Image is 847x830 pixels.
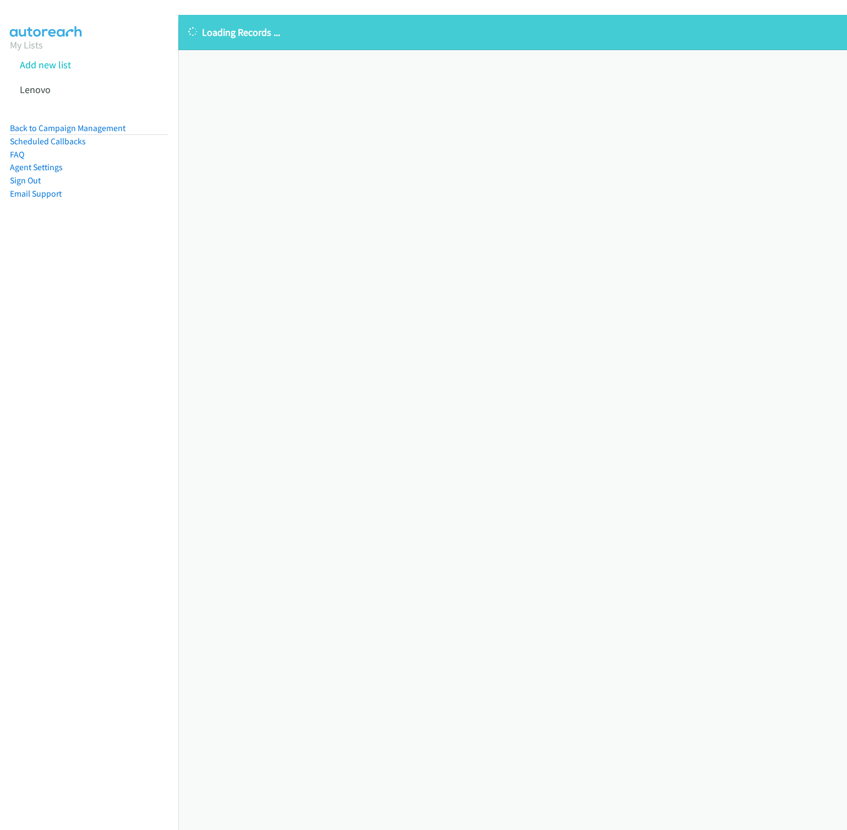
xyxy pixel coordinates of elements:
a: Lenovo [20,83,51,96]
a: Add new list [20,58,71,71]
a: Email Support [10,188,62,199]
a: My Lists [10,39,43,51]
a: Back to Campaign Management [10,123,125,133]
p: Loading Records ... [188,25,837,40]
a: Agent Settings [10,162,63,172]
a: FAQ [10,149,24,160]
a: Scheduled Callbacks [10,136,86,147]
a: Sign Out [10,175,41,186]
